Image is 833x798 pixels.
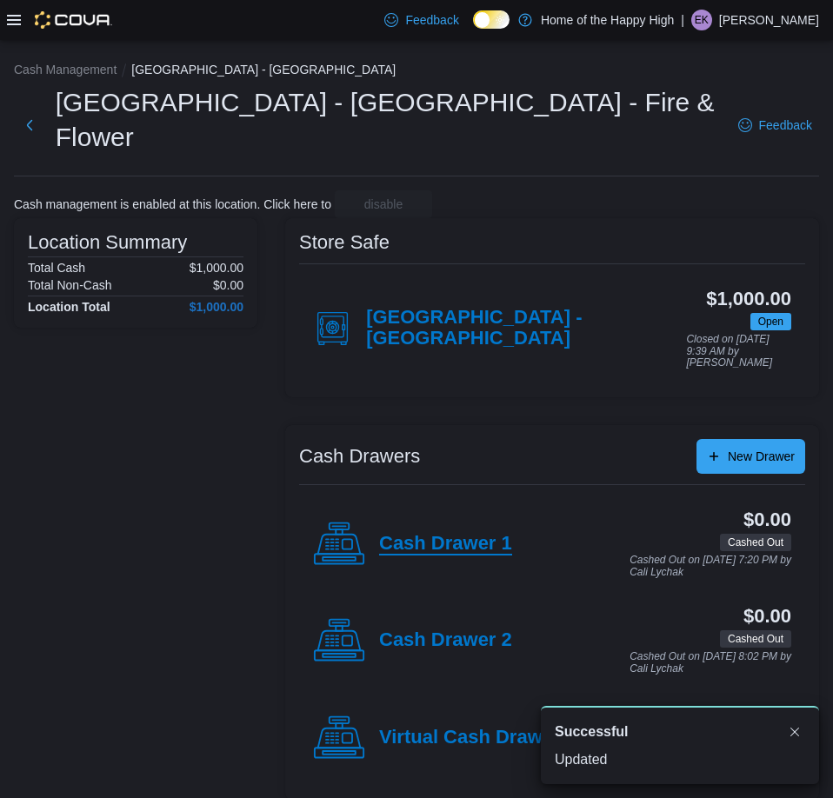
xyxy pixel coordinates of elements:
[14,63,117,76] button: Cash Management
[696,439,805,474] button: New Drawer
[695,10,709,30] span: EK
[190,300,243,314] h4: $1,000.00
[56,85,721,155] h1: [GEOGRAPHIC_DATA] - [GEOGRAPHIC_DATA] - Fire & Flower
[720,534,791,551] span: Cashed Out
[35,11,112,29] img: Cova
[299,232,390,253] h3: Store Safe
[473,29,474,30] span: Dark Mode
[691,10,712,30] div: Evan Kaybidge
[213,278,243,292] p: $0.00
[28,300,110,314] h4: Location Total
[555,722,628,742] span: Successful
[473,10,510,29] input: Dark Mode
[728,448,795,465] span: New Drawer
[14,197,331,211] p: Cash management is enabled at this location. Click here to
[379,629,512,652] h4: Cash Drawer 2
[759,116,812,134] span: Feedback
[743,509,791,530] h3: $0.00
[379,727,561,749] h4: Virtual Cash Drawer
[28,232,187,253] h3: Location Summary
[377,3,465,37] a: Feedback
[630,555,791,578] p: Cashed Out on [DATE] 7:20 PM by Cali Lychak
[299,446,420,467] h3: Cash Drawers
[743,606,791,627] h3: $0.00
[541,10,674,30] p: Home of the Happy High
[728,535,783,550] span: Cashed Out
[190,261,243,275] p: $1,000.00
[379,533,512,555] h4: Cash Drawer 1
[14,61,819,82] nav: An example of EuiBreadcrumbs
[784,722,805,742] button: Dismiss toast
[720,630,791,648] span: Cashed Out
[719,10,819,30] p: [PERSON_NAME]
[335,190,432,218] button: disable
[686,334,791,369] p: Closed on [DATE] 9:39 AM by [PERSON_NAME]
[750,313,791,330] span: Open
[14,108,45,143] button: Next
[28,261,85,275] h6: Total Cash
[366,307,686,350] h4: [GEOGRAPHIC_DATA] - [GEOGRAPHIC_DATA]
[706,289,791,309] h3: $1,000.00
[28,278,112,292] h6: Total Non-Cash
[555,722,805,742] div: Notification
[405,11,458,29] span: Feedback
[728,631,783,647] span: Cashed Out
[364,196,403,213] span: disable
[630,651,791,675] p: Cashed Out on [DATE] 8:02 PM by Cali Lychak
[681,10,684,30] p: |
[758,314,783,329] span: Open
[555,749,805,770] div: Updated
[731,108,819,143] a: Feedback
[131,63,396,76] button: [GEOGRAPHIC_DATA] - [GEOGRAPHIC_DATA]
